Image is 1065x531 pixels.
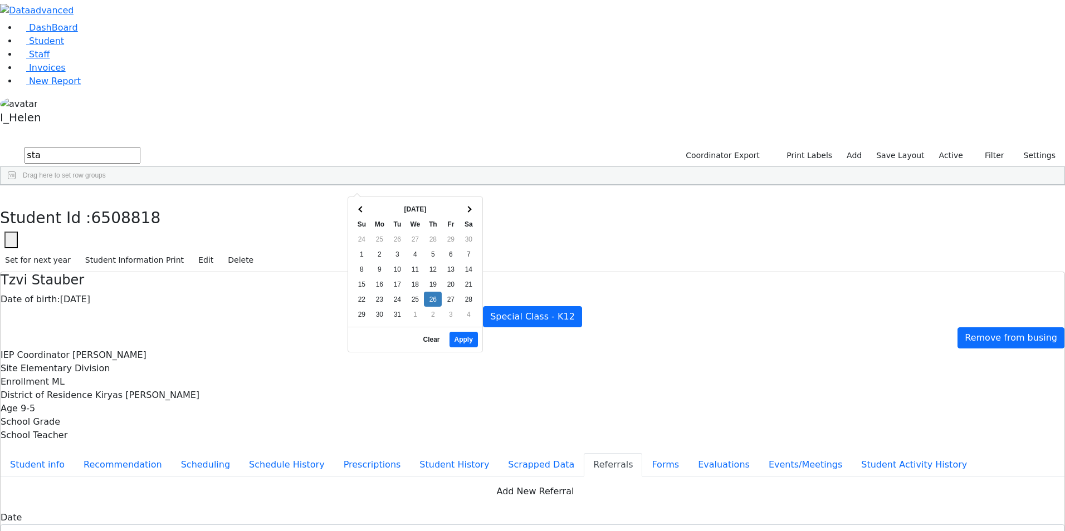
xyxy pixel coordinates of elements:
td: 17 [388,277,406,292]
a: New Report [18,76,81,86]
label: Site [1,362,18,375]
td: 30 [370,307,388,322]
span: Invoices [29,62,66,73]
td: 1 [353,247,370,262]
button: Coordinator Export [678,147,765,164]
label: Age [1,402,18,415]
button: Events/Meetings [759,453,852,476]
button: Prescriptions [334,453,411,476]
td: 15 [353,277,370,292]
button: Student History [410,453,499,476]
td: 26 [424,292,442,307]
td: 10 [388,262,406,277]
button: Add New Referral [1,481,1064,502]
span: New Report [29,76,81,86]
td: 23 [370,292,388,307]
span: Kiryas [PERSON_NAME] [95,390,199,400]
td: 27 [442,292,460,307]
span: Drag here to set row groups [23,171,106,179]
th: We [406,217,424,232]
td: 28 [460,292,477,307]
a: DashBoard [18,22,78,33]
td: 30 [460,232,477,247]
button: Filter [970,147,1009,164]
td: 6 [442,247,460,262]
td: 5 [424,247,442,262]
label: IEP Coordinator [1,348,70,362]
td: 1 [406,307,424,322]
span: Elementary Division [21,363,110,373]
td: 24 [388,292,406,307]
td: 14 [460,262,477,277]
td: 20 [442,277,460,292]
span: [PERSON_NAME] [72,350,146,360]
td: 11 [406,262,424,277]
span: DashBoard [29,22,78,33]
span: Student [29,36,64,46]
button: Evaluations [688,453,759,476]
td: 8 [353,262,370,277]
label: Date [1,511,22,524]
button: Scheduling [172,453,240,476]
button: Save Layout [871,147,929,164]
button: Edit [193,252,218,269]
button: Recommendation [74,453,172,476]
span: Staff [29,49,50,60]
td: 2 [424,307,442,322]
label: Active [934,147,968,164]
td: 31 [388,307,406,322]
th: Fr [442,217,460,232]
a: Special Class - K12 [483,306,582,327]
td: 7 [460,247,477,262]
td: 22 [353,292,370,307]
th: [DATE] [370,201,460,217]
a: Staff [18,49,50,60]
a: Add [842,147,867,164]
a: Invoices [18,62,66,73]
td: 25 [406,292,424,307]
button: Settings [1009,147,1061,164]
a: Remove from busing [957,327,1064,348]
label: Date of birth: [1,293,60,306]
td: 27 [406,232,424,247]
td: 18 [406,277,424,292]
td: 3 [388,247,406,262]
th: Sa [460,217,477,232]
button: Print Labels [774,147,837,164]
td: 13 [442,262,460,277]
td: 26 [388,232,406,247]
td: 29 [442,232,460,247]
label: School Grade [1,415,60,429]
td: 16 [370,277,388,292]
td: 2 [370,247,388,262]
td: 12 [424,262,442,277]
td: 19 [424,277,442,292]
td: 9 [370,262,388,277]
a: Student [18,36,64,46]
button: Forms [642,453,688,476]
button: Schedule History [240,453,334,476]
button: Scrapped Data [499,453,584,476]
span: 6508818 [91,209,161,227]
button: Delete [223,252,258,269]
button: Referrals [584,453,642,476]
td: 4 [460,307,477,322]
button: Student info [1,453,74,476]
td: 21 [460,277,477,292]
span: ML [52,376,65,387]
h4: Tzvi Stauber [1,272,1064,288]
label: District of Residence [1,389,92,402]
input: Search [25,147,140,164]
button: Apply [450,332,478,347]
th: Th [424,217,442,232]
div: [DATE] [1,293,1064,306]
th: Su [353,217,370,232]
td: 29 [353,307,370,322]
td: 4 [406,247,424,262]
td: 28 [424,232,442,247]
button: Student Activity History [852,453,976,476]
button: Student Information Print [80,252,189,269]
td: 25 [370,232,388,247]
th: Mo [370,217,388,232]
span: Remove from busing [965,332,1057,343]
